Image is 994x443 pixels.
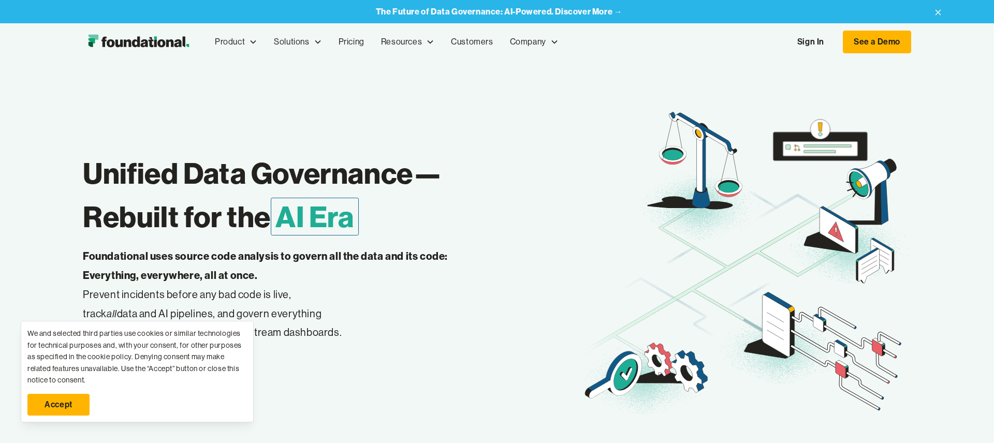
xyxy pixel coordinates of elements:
strong: Foundational uses source code analysis to govern all the data and its code: Everything, everywher... [83,249,448,282]
div: Resources [381,35,422,49]
a: Sign In [787,31,835,53]
strong: The Future of Data Governance: AI-Powered. Discover More → [376,6,623,17]
div: Company [502,25,567,59]
a: home [83,32,194,52]
iframe: Chat Widget [808,323,994,443]
div: Resources [373,25,443,59]
div: Product [215,35,245,49]
div: Solutions [274,35,309,49]
p: Prevent incidents before any bad code is live, track data and AI pipelines, and govern everything... [83,247,480,342]
img: Foundational Logo [83,32,194,52]
a: See a Demo [843,31,911,53]
em: all [107,307,117,320]
a: Pricing [330,25,373,59]
h1: Unified Data Governance— Rebuilt for the [83,152,580,239]
a: Accept [27,394,90,416]
div: We and selected third parties use cookies or similar technologies for technical purposes and, wit... [27,328,247,386]
div: Company [510,35,546,49]
a: The Future of Data Governance: AI-Powered. Discover More → [376,7,623,17]
a: Customers [443,25,501,59]
div: Solutions [266,25,330,59]
div: Product [207,25,266,59]
span: AI Era [271,198,359,235]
